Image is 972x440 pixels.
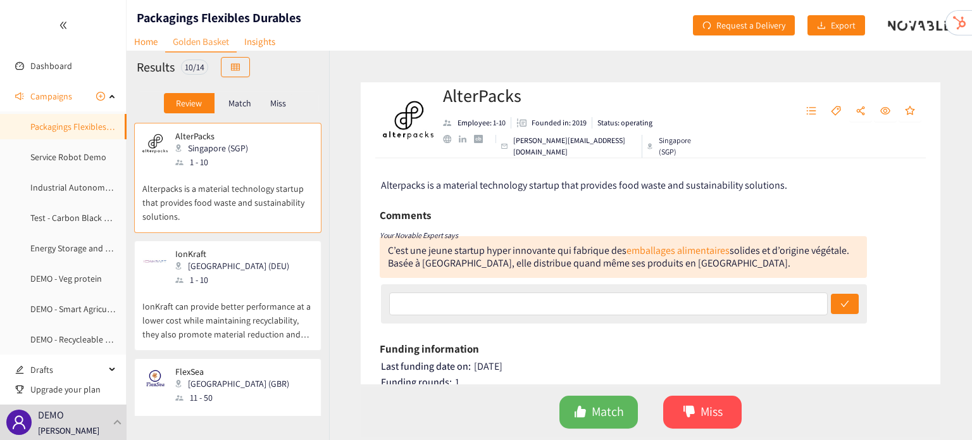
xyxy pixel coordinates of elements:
[874,101,897,122] button: eye
[30,357,105,382] span: Drafts
[15,92,24,101] span: sound
[849,101,872,122] button: share-alt
[175,155,256,169] div: 1 - 10
[30,84,72,109] span: Campaigns
[381,376,922,389] div: 1
[559,396,638,429] button: likeMatch
[831,18,856,32] span: Export
[165,32,237,53] a: Golden Basket
[30,377,116,402] span: Upgrade your plan
[807,15,865,35] button: downloadExport
[388,244,849,270] div: C’est une jeune startup hyper innovante qui fabrique des solides et d’origine végétale. Basée à [...
[142,367,168,392] img: Snapshot of the company's website
[30,212,138,223] a: Test - Carbon Black Concrete
[459,135,474,143] a: linkedin
[11,415,27,430] span: user
[574,405,587,420] span: like
[380,206,431,225] h6: Comments
[221,57,250,77] button: table
[443,83,698,108] h2: AlterPacks
[806,106,816,117] span: unordered-list
[175,367,289,377] p: FlexSea
[137,58,175,76] h2: Results
[716,18,785,32] span: Request a Delivery
[899,101,921,122] button: star
[831,294,859,314] button: check
[38,424,99,437] p: [PERSON_NAME]
[458,117,506,129] p: Employee: 1-10
[513,135,637,158] p: [PERSON_NAME][EMAIL_ADDRESS][DOMAIN_NAME]
[380,339,479,358] h6: Funding information
[176,98,202,108] p: Review
[127,32,165,51] a: Home
[175,131,248,141] p: AlterPacks
[592,117,652,129] li: Status
[175,249,289,259] p: IonKraft
[381,179,787,192] span: Alterpacks is a material technology startup that provides food waste and sustainability solutions.
[474,135,490,143] a: crunchbase
[380,230,458,240] i: Your Novable Expert says
[142,169,313,223] p: Alterpacks is a material technology startup that provides food waste and sustainability solutions.
[800,101,823,122] button: unordered-list
[30,334,142,345] a: DEMO - Recycleable Packaging
[626,244,730,257] a: emballages alimentaires
[831,106,841,117] span: tag
[137,9,301,27] h1: Packagings Flexibles Durables
[231,63,240,73] span: table
[30,273,102,284] a: DEMO - Veg protein
[270,98,286,108] p: Miss
[511,117,592,129] li: Founded in year
[592,402,624,422] span: Match
[30,121,142,132] a: Packagings Flexibles Durables
[59,21,68,30] span: double-left
[30,60,72,72] a: Dashboard
[15,365,24,374] span: edit
[175,377,297,391] div: [GEOGRAPHIC_DATA] (GBR)
[381,360,922,373] div: [DATE]
[647,135,698,158] div: Singapore (SGP)
[15,385,24,394] span: trophy
[30,182,180,193] a: Industrial Autonomous Guided Vehicles
[905,106,915,117] span: star
[702,21,711,31] span: redo
[817,21,826,31] span: download
[181,60,208,75] div: 10 / 14
[880,106,890,117] span: eye
[142,249,168,274] img: Snapshot of the company's website
[825,101,847,122] button: tag
[228,98,251,108] p: Match
[381,375,452,389] span: Funding rounds:
[693,15,795,35] button: redoRequest a Delivery
[701,402,723,422] span: Miss
[840,299,849,310] span: check
[909,379,972,440] iframe: Chat Widget
[175,391,297,405] div: 11 - 50
[443,117,511,129] li: Employees
[175,259,297,273] div: [GEOGRAPHIC_DATA] (DEU)
[381,360,471,373] span: Last funding date on:
[30,151,106,163] a: Service Robot Demo
[175,141,256,155] div: Singapore (SGP)
[532,117,587,129] p: Founded in: 2019
[142,287,313,341] p: IonKraft can provide better performance at a lower cost while maintaining recyclability, they als...
[683,405,695,420] span: dislike
[38,407,64,423] p: DEMO
[443,135,459,143] a: website
[597,117,652,129] p: Status: operating
[856,106,866,117] span: share-alt
[237,32,283,51] a: Insights
[30,242,140,254] a: Energy Storage and Flexibility
[142,131,168,156] img: Snapshot of the company's website
[175,273,297,287] div: 1 - 10
[663,396,742,429] button: dislikeMiss
[96,92,105,101] span: plus-circle
[383,95,433,146] img: Company Logo
[30,303,125,315] a: DEMO - Smart Agriculture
